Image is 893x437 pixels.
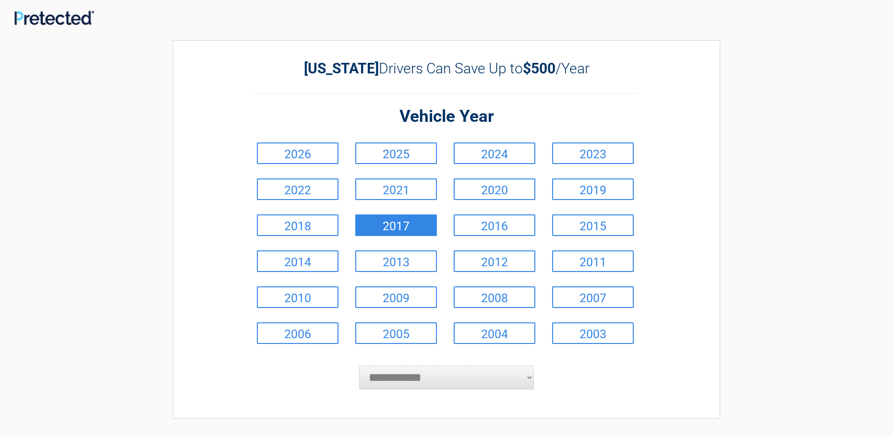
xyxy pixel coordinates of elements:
img: Main Logo [14,11,94,25]
a: 2006 [257,322,338,344]
a: 2008 [454,286,535,308]
a: 2014 [257,250,338,272]
b: [US_STATE] [304,60,379,77]
a: 2018 [257,214,338,236]
a: 2025 [355,142,437,164]
h2: Vehicle Year [254,106,639,128]
a: 2003 [552,322,634,344]
a: 2004 [454,322,535,344]
a: 2011 [552,250,634,272]
a: 2020 [454,178,535,200]
a: 2019 [552,178,634,200]
a: 2022 [257,178,338,200]
a: 2017 [355,214,437,236]
a: 2023 [552,142,634,164]
a: 2024 [454,142,535,164]
a: 2012 [454,250,535,272]
a: 2016 [454,214,535,236]
a: 2021 [355,178,437,200]
a: 2013 [355,250,437,272]
h2: Drivers Can Save Up to /Year [254,60,639,77]
a: 2015 [552,214,634,236]
a: 2005 [355,322,437,344]
b: $500 [523,60,555,77]
a: 2007 [552,286,634,308]
a: 2010 [257,286,338,308]
a: 2026 [257,142,338,164]
a: 2009 [355,286,437,308]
